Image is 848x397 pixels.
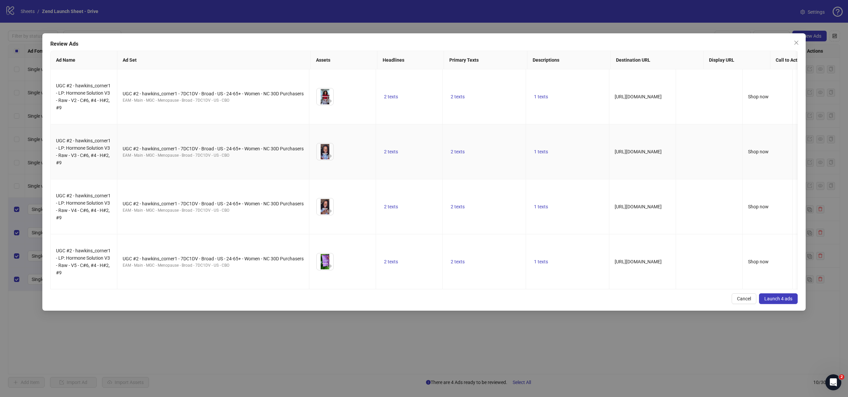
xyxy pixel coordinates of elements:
span: UGC #2 - hawkins_corner1 - LP: Hormone Solution V3 - Raw - V2 - C#6, #4 - H#2, #9 [56,83,111,110]
span: UGC #2 - hawkins_corner1 - LP: Hormone Solution V3 - Raw - V5 - C#6, #4 - H#2, #9 [56,248,111,275]
th: Primary Texts [444,51,528,69]
button: 1 texts [531,258,551,266]
span: eye [327,154,332,158]
button: Preview [325,262,333,270]
span: 2 [839,374,844,380]
button: 2 texts [448,203,467,211]
span: 2 texts [384,94,398,99]
th: Headlines [378,51,444,69]
img: Asset 1 [317,253,333,270]
div: EAM - Main - MGC - Menopause - Broad - 7DC1DV - US - CBO [123,97,304,104]
th: Destination URL [611,51,704,69]
div: UGC #2 - hawkins_corner1 - 7DC1DV - Broad - US - 24-65+ - Women - NC 30D Purchasers [123,90,304,97]
div: UGC #2 - hawkins_corner1 - 7DC1DV - Broad - US - 24-65+ - Women - NC 30D Purchasers [123,145,304,152]
span: [URL][DOMAIN_NAME] [615,259,662,264]
button: Preview [325,97,333,105]
button: 1 texts [531,203,551,211]
span: 2 texts [384,259,398,264]
span: 2 texts [451,94,465,99]
button: 2 texts [381,148,401,156]
img: Asset 1 [317,143,333,160]
button: Launch 4 ads [759,293,798,304]
button: 1 texts [531,148,551,156]
th: Ad Set [117,51,311,69]
span: Shop now [748,149,769,154]
span: 2 texts [384,149,398,154]
div: UGC #2 - hawkins_corner1 - 7DC1DV - Broad - US - 24-65+ - Women - NC 30D Purchasers [123,200,304,207]
button: Preview [325,207,333,215]
button: 2 texts [381,203,401,211]
div: EAM - Main - MGC - Menopause - Broad - 7DC1DV - US - CBO [123,262,304,269]
span: eye [327,99,332,103]
span: [URL][DOMAIN_NAME] [615,204,662,209]
span: Shop now [748,94,769,99]
span: [URL][DOMAIN_NAME] [615,94,662,99]
button: 2 texts [448,93,467,101]
span: Cancel [737,296,751,301]
button: 2 texts [381,258,401,266]
span: 2 texts [451,204,465,209]
button: Preview [325,152,333,160]
span: 2 texts [384,204,398,209]
span: close [794,40,799,45]
span: 1 texts [534,149,548,154]
span: 1 texts [534,204,548,209]
span: [URL][DOMAIN_NAME] [615,149,662,154]
button: Cancel [732,293,756,304]
th: Display URL [704,51,770,69]
span: UGC #2 - hawkins_corner1 - LP: Hormone Solution V3 - Raw - V4 - C#6, #4 - H#2, #9 [56,193,111,220]
th: Assets [311,51,378,69]
span: Shop now [748,204,769,209]
span: 2 texts [451,259,465,264]
button: 2 texts [381,93,401,101]
th: Descriptions [528,51,611,69]
img: Asset 1 [317,198,333,215]
button: Close [791,37,802,48]
span: Shop now [748,259,769,264]
div: EAM - Main - MGC - Menopause - Broad - 7DC1DV - US - CBO [123,207,304,214]
div: EAM - Main - MGC - Menopause - Broad - 7DC1DV - US - CBO [123,152,304,159]
iframe: Intercom live chat [825,374,841,390]
span: 1 texts [534,259,548,264]
th: Ad Name [51,51,117,69]
span: 1 texts [534,94,548,99]
img: Asset 1 [317,88,333,105]
span: 2 texts [451,149,465,154]
button: 2 texts [448,258,467,266]
span: eye [327,209,332,213]
div: UGC #2 - hawkins_corner1 - 7DC1DV - Broad - US - 24-65+ - Women - NC 30D Purchasers [123,255,304,262]
span: eye [327,264,332,268]
th: Call to Action [770,51,820,69]
button: 1 texts [531,93,551,101]
button: 2 texts [448,148,467,156]
span: Launch 4 ads [764,296,792,301]
div: Review Ads [50,40,798,48]
span: UGC #2 - hawkins_corner1 - LP: Hormone Solution V3 - Raw - V3 - C#6, #4 - H#2, #9 [56,138,111,165]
